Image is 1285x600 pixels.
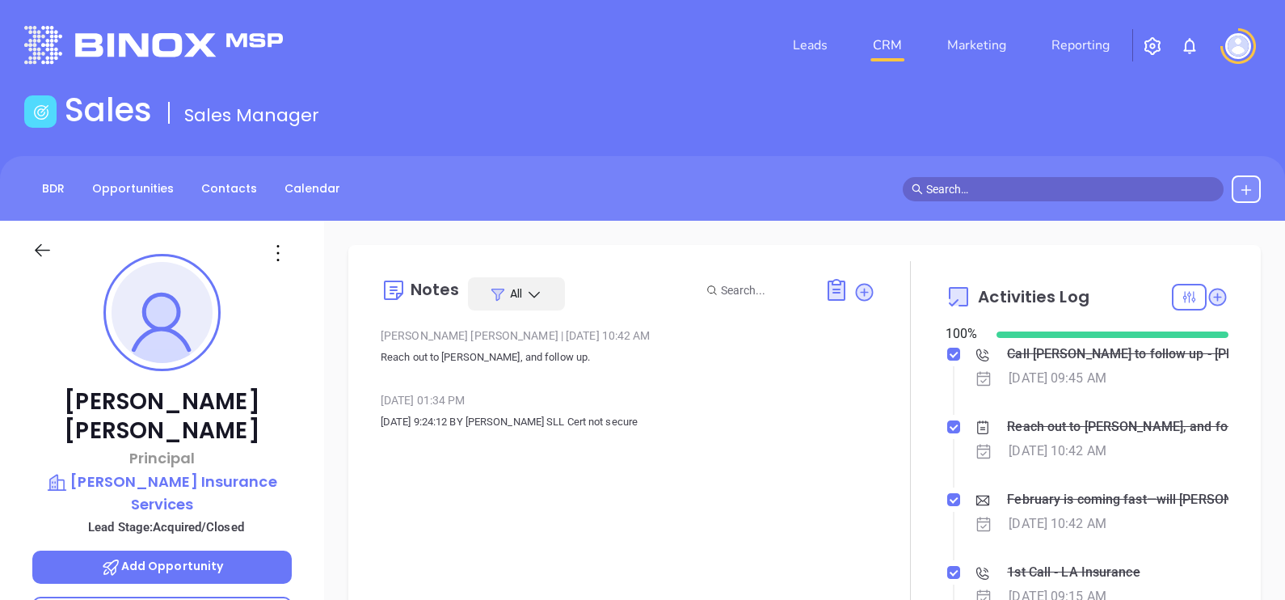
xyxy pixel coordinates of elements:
a: [PERSON_NAME] Insurance Services [32,471,292,515]
a: Marketing [941,29,1013,61]
span: Add Opportunity [101,558,224,574]
span: Activities Log [978,289,1089,305]
img: profile-user [112,262,213,363]
a: CRM [866,29,908,61]
div: Reach out to [PERSON_NAME], and follow up. [1007,415,1232,439]
div: 1st Call - LA Insurance [1007,560,1140,585]
a: Leads [786,29,834,61]
div: [DATE] 01:34 PM [381,388,875,412]
p: [DATE] 9:24:12 BY [PERSON_NAME] SLL Cert not secure [381,412,875,432]
p: [PERSON_NAME] [PERSON_NAME] [32,387,292,446]
a: Contacts [192,175,267,202]
div: [PERSON_NAME] [PERSON_NAME] [DATE] 10:42 AM [381,323,875,348]
span: All [510,285,522,302]
a: Calendar [275,175,350,202]
span: | [561,329,563,342]
p: Reach out to [PERSON_NAME], and follow up. [381,348,875,367]
span: Sales Manager [184,103,319,128]
img: iconNotification [1180,36,1199,56]
a: Reporting [1045,29,1116,61]
div: Notes [411,281,460,298]
div: [DATE] 10:42 AM [1009,512,1106,536]
p: Principal [32,447,292,469]
p: Lead Stage: Acquired/Closed [40,517,292,538]
div: [DATE] 10:42 AM [1009,439,1106,463]
input: Search… [926,180,1215,198]
img: logo [24,26,283,64]
span: search [912,184,923,195]
a: BDR [32,175,74,202]
a: Opportunities [82,175,183,202]
img: user [1225,33,1251,59]
h1: Sales [65,91,152,129]
input: Search... [721,281,807,299]
div: February is coming fast—will [PERSON_NAME] Insurance Services be compliant? [1007,488,1232,512]
div: [DATE] 09:45 AM [1009,366,1106,391]
img: iconSetting [1143,36,1162,56]
div: 100 % [946,324,976,344]
div: Call [PERSON_NAME] to follow up - [PERSON_NAME] [1007,342,1232,366]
